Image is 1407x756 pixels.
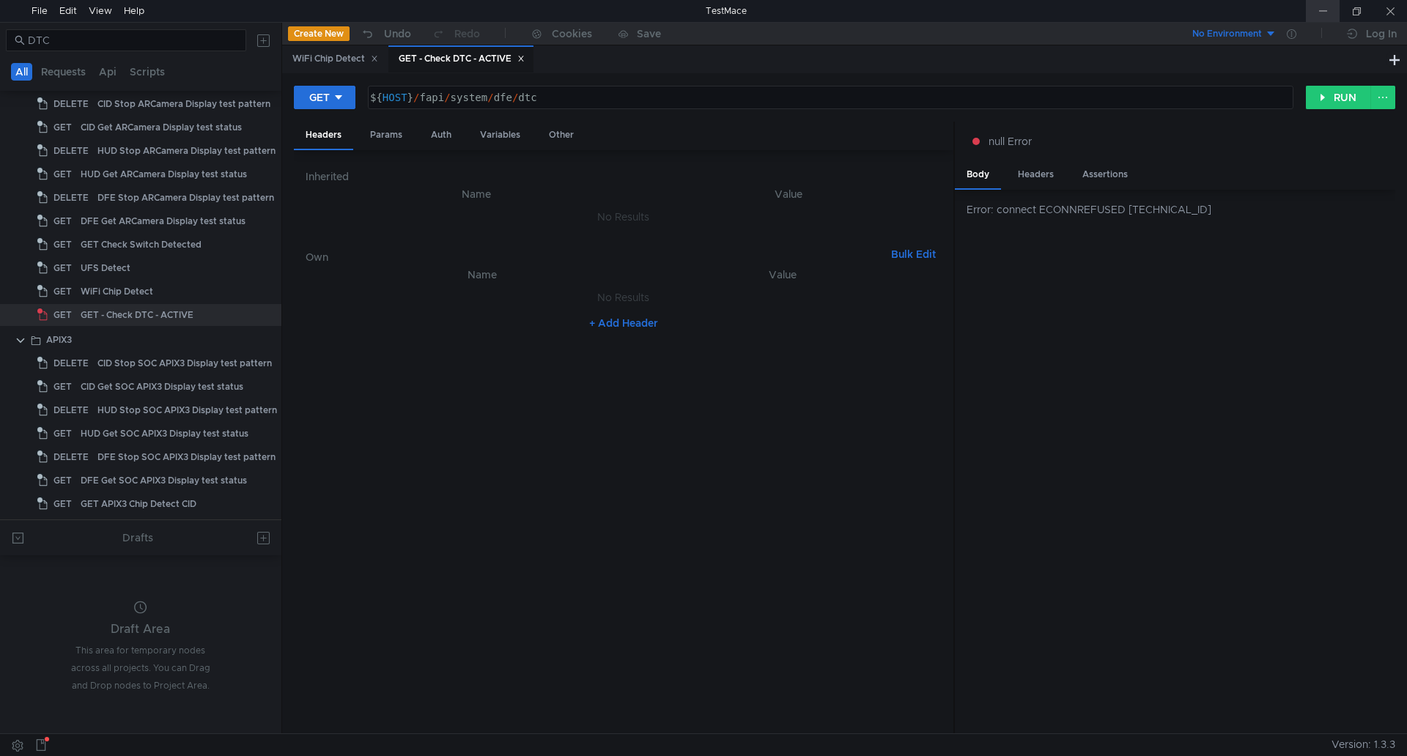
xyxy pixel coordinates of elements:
[350,23,421,45] button: Undo
[637,29,661,39] div: Save
[552,25,592,42] div: Cookies
[97,140,276,162] div: HUD Stop ARCamera Display test pattern
[1006,161,1066,188] div: Headers
[306,248,885,266] h6: Own
[81,234,202,256] div: GET Check Switch Detected
[885,245,942,263] button: Bulk Edit
[635,185,942,203] th: Value
[81,257,130,279] div: UFS Detect
[967,201,1395,218] div: Error: connect ECONNREFUSED [TECHNICAL_ID]
[53,399,89,421] span: DELETE
[989,133,1032,149] span: null Error
[53,281,72,303] span: GET
[53,210,72,232] span: GET
[53,116,72,138] span: GET
[97,352,272,374] div: CID Stop SOC APIX3 Display test pattern
[97,187,274,209] div: DFE Stop ARCamera Display test pattern
[309,89,330,105] div: GET
[53,163,72,185] span: GET
[53,352,89,374] span: DELETE
[53,470,72,492] span: GET
[97,399,277,421] div: HUD Stop SOC APIX3 Display test pattern
[81,376,243,398] div: CID Get SOC APIX3 Display test status
[53,493,72,515] span: GET
[384,25,411,42] div: Undo
[125,63,169,81] button: Scripts
[597,291,649,304] nz-embed-empty: No Results
[597,210,649,223] nz-embed-empty: No Results
[421,23,490,45] button: Redo
[53,140,89,162] span: DELETE
[317,185,635,203] th: Name
[1366,25,1397,42] div: Log In
[583,314,664,332] button: + Add Header
[1175,22,1277,45] button: No Environment
[37,63,90,81] button: Requests
[358,122,414,149] div: Params
[1192,27,1262,41] div: No Environment
[537,122,586,149] div: Other
[1071,161,1140,188] div: Assertions
[53,446,89,468] span: DELETE
[292,51,378,67] div: WiFi Chip Detect
[81,163,247,185] div: HUD Get ARCamera Display test status
[81,304,193,326] div: GET - Check DTC - ACTIVE
[294,122,353,150] div: Headers
[53,376,72,398] span: GET
[1306,86,1371,109] button: RUN
[81,281,153,303] div: WiFi Chip Detect
[81,493,196,515] div: GET APIX3 Chip Detect CID
[454,25,480,42] div: Redo
[28,32,237,48] input: Search...
[53,187,89,209] span: DELETE
[53,304,72,326] span: GET
[419,122,463,149] div: Auth
[53,423,72,445] span: GET
[81,116,242,138] div: CID Get ARCamera Display test status
[955,161,1001,190] div: Body
[11,63,32,81] button: All
[294,86,355,109] button: GET
[53,234,72,256] span: GET
[53,93,89,115] span: DELETE
[81,210,245,232] div: DFE Get ARCamera Display test status
[46,329,72,351] div: APIX3
[81,470,247,492] div: DFE Get SOC APIX3 Display test status
[122,529,153,546] div: Drafts
[329,266,635,283] th: Name
[97,446,276,468] div: DFE Stop SOC APIX3 Display test pattern
[95,63,121,81] button: Api
[468,122,532,149] div: Variables
[635,266,930,283] th: Value
[399,51,525,67] div: GET - Check DTC - ACTIVE
[1332,734,1395,755] span: Version: 1.3.3
[306,168,942,185] h6: Inherited
[288,26,350,41] button: Create New
[53,257,72,279] span: GET
[81,423,248,445] div: HUD Get SOC APIX3 Display test status
[97,93,270,115] div: CID Stop ARCamera Display test pattern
